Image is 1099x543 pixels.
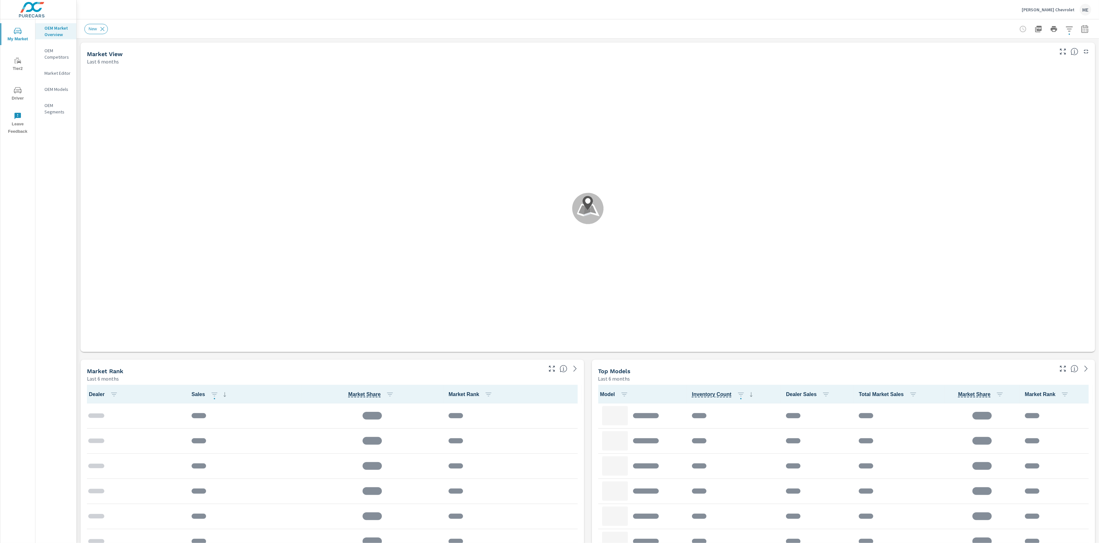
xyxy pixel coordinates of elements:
span: Dealer [89,391,120,398]
p: OEM Competitors [44,47,71,60]
p: Market Editor [44,70,71,76]
h5: Market View [87,51,123,57]
p: OEM Segments [44,102,71,115]
span: Dealer Sales [786,391,832,398]
p: OEM Market Overview [44,25,71,38]
div: OEM Market Overview [35,23,76,39]
span: New [85,26,101,31]
div: OEM Segments [35,101,76,117]
button: Make Fullscreen [1058,46,1068,57]
h5: Market Rank [87,368,123,374]
a: See more details in report [1081,364,1091,374]
button: "Export Report to PDF" [1032,23,1045,35]
div: New [84,24,108,34]
a: See more details in report [570,364,580,374]
button: Minimize Widget [1081,46,1091,57]
span: Find the biggest opportunities in your market for your inventory. Understand by postal code where... [1071,48,1078,55]
span: Market Share [958,391,1007,398]
button: Print Report [1047,23,1060,35]
span: Model Sales / Total Market Sales. [Market = within dealer PMA (or 60 miles if no PMA is defined) ... [958,391,991,398]
span: Market Rank shows you how you rank, in terms of sales, to other dealerships in your market. “Mark... [560,365,567,373]
span: Find the biggest opportunities within your model lineup nationwide. [Source: Market registration ... [1071,365,1078,373]
span: Market Rank [449,391,495,398]
p: Last 6 months [598,375,630,383]
p: Last 6 months [87,375,119,383]
span: Market Share [348,391,397,398]
h5: Top Models [598,368,631,374]
p: Last 6 months [87,58,119,65]
span: The number of vehicles currently in dealer inventory. This does not include shared inventory, nor... [692,391,732,398]
button: Make Fullscreen [1058,364,1068,374]
p: [PERSON_NAME] Chevrolet [1022,7,1075,13]
span: Dealer Sales / Total Market Sales. [Market = within dealer PMA (or 60 miles if no PMA is defined)... [348,391,381,398]
div: nav menu [0,19,35,138]
span: Total Market Sales [859,391,919,398]
button: Apply Filters [1063,23,1076,35]
span: Driver [2,86,33,102]
span: Inventory Count [692,391,755,398]
span: Leave Feedback [2,112,33,135]
span: Model [600,391,631,398]
div: OEM Models [35,84,76,94]
span: Market Rank [1025,391,1071,398]
span: My Market [2,27,33,43]
span: Sales [192,391,229,398]
div: ME [1080,4,1091,15]
p: OEM Models [44,86,71,92]
div: OEM Competitors [35,46,76,62]
div: Market Editor [35,68,76,78]
button: Select Date Range [1078,23,1091,35]
span: Tier2 [2,57,33,73]
button: Make Fullscreen [547,364,557,374]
